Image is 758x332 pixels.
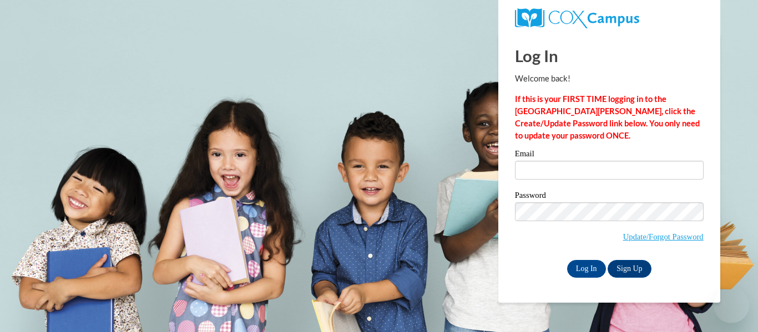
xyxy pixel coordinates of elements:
[515,150,704,161] label: Email
[515,94,700,140] strong: If this is your FIRST TIME logging in to the [GEOGRAPHIC_DATA][PERSON_NAME], click the Create/Upd...
[515,44,704,67] h1: Log In
[515,8,704,28] a: COX Campus
[714,288,749,323] iframe: Button to launch messaging window
[623,232,704,241] a: Update/Forgot Password
[608,260,651,278] a: Sign Up
[567,260,606,278] input: Log In
[515,73,704,85] p: Welcome back!
[515,8,639,28] img: COX Campus
[515,191,704,202] label: Password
